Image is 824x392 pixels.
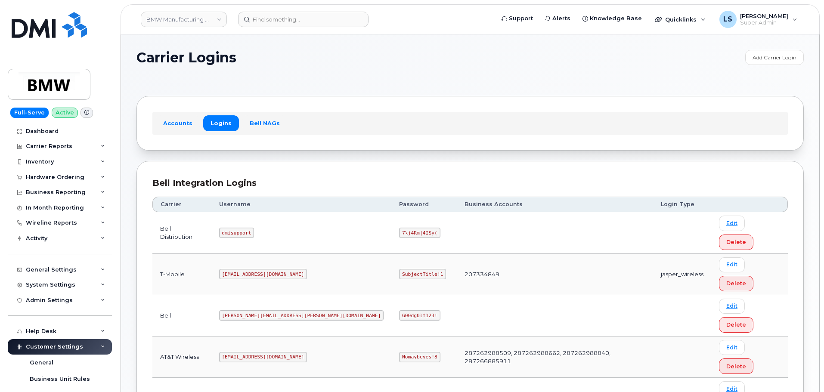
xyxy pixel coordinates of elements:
td: 207334849 [457,254,653,295]
span: Delete [726,362,746,370]
code: Nomaybeyes!8 [399,352,440,362]
code: G00dg0lf123! [399,310,440,321]
span: Carrier Logins [136,50,236,65]
a: Edit [719,299,745,314]
code: [EMAIL_ADDRESS][DOMAIN_NAME] [219,269,307,279]
td: Bell [152,295,211,336]
code: dmisupport [219,228,254,238]
span: Delete [726,238,746,246]
button: Delete [719,317,753,333]
button: Delete [719,235,753,250]
a: Add Carrier Login [745,50,804,65]
a: Edit [719,257,745,272]
button: Delete [719,358,753,374]
th: Business Accounts [457,197,653,212]
td: Bell Distribution [152,212,211,253]
button: Delete [719,276,753,291]
a: Edit [719,340,745,355]
a: Accounts [156,115,200,131]
div: Bell Integration Logins [152,177,788,189]
iframe: Messenger Launcher [787,355,818,386]
span: Delete [726,321,746,329]
th: Password [391,197,457,212]
th: Login Type [653,197,711,212]
th: Username [211,197,392,212]
td: jasper_wireless [653,254,711,295]
a: Logins [203,115,239,131]
a: Edit [719,216,745,231]
code: [PERSON_NAME][EMAIL_ADDRESS][PERSON_NAME][DOMAIN_NAME] [219,310,384,321]
th: Carrier [152,197,211,212]
code: 7\j4Rm|4ISy( [399,228,440,238]
code: SubjectTitle!1 [399,269,446,279]
td: 287262988509, 287262988662, 287262988840, 287266885911 [457,336,653,378]
a: Bell NAGs [242,115,287,131]
td: AT&T Wireless [152,336,211,378]
td: T-Mobile [152,254,211,295]
code: [EMAIL_ADDRESS][DOMAIN_NAME] [219,352,307,362]
span: Delete [726,279,746,287]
